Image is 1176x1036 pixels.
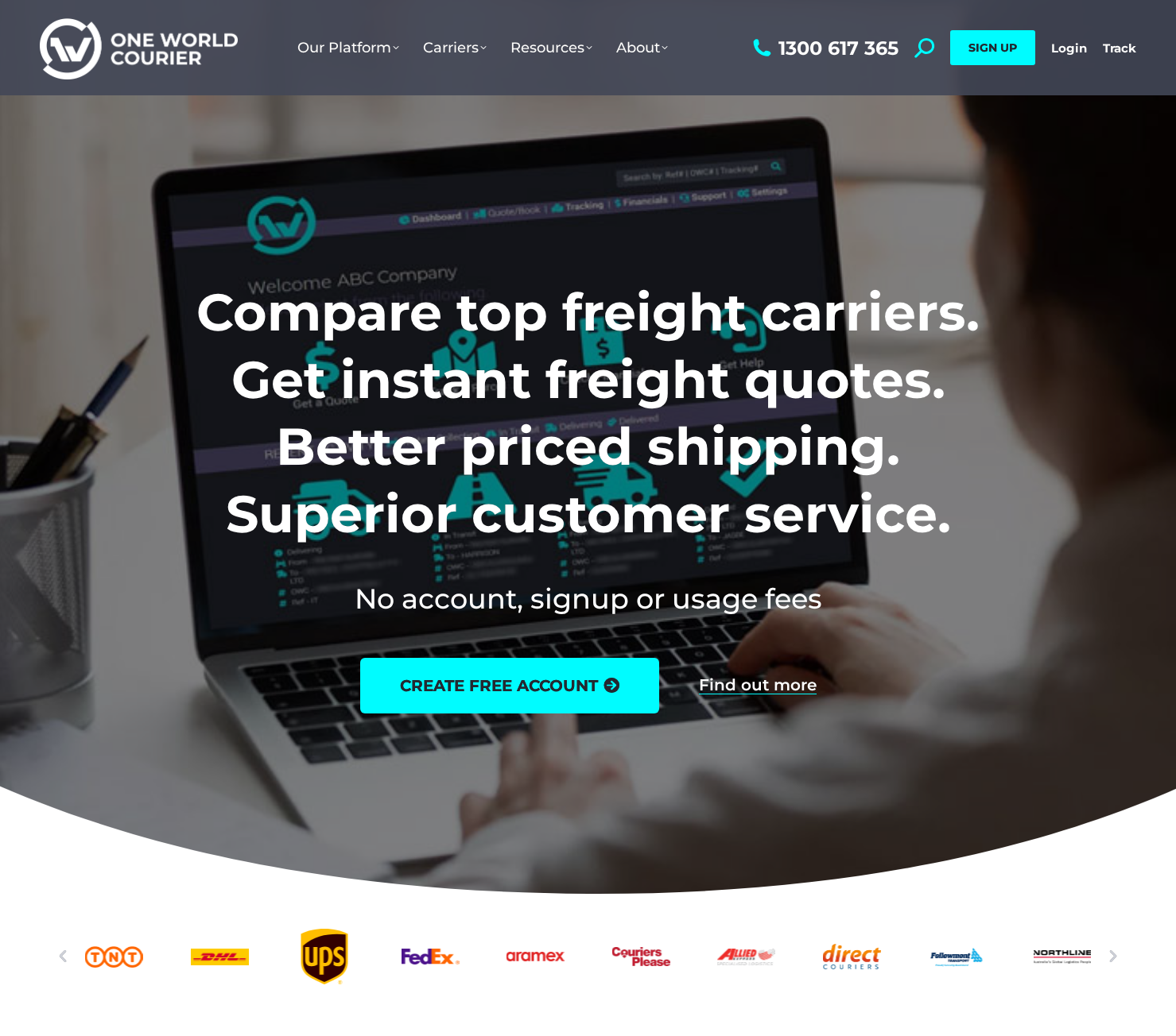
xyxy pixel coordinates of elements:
[616,39,668,56] span: About
[296,929,354,984] div: 4 / 25
[1103,41,1136,56] a: Track
[1033,929,1091,984] a: Northline logo
[1051,41,1087,56] a: Login
[85,929,1091,984] div: Slides
[85,929,143,984] a: TNT logo Australian freight company
[423,39,487,56] span: Carriers
[499,23,604,72] a: Resources
[749,38,898,58] a: 1300 617 365
[611,929,670,984] a: Couriers Please logo
[40,16,238,80] img: One World Courier
[401,929,459,984] a: FedEx logo
[699,677,817,694] a: Find out more
[91,279,1085,547] h1: Compare top freight carriers. Get instant freight quotes. Better priced shipping. Superior custom...
[822,929,880,984] div: 9 / 25
[510,39,592,56] span: Resources
[401,929,459,984] div: 5 / 25
[928,929,986,984] div: 10 / 25
[296,929,354,984] a: UPS logo
[822,929,880,984] a: Direct Couriers logo
[968,41,1017,55] span: SIGN UP
[1033,929,1091,984] div: 11 / 25
[360,658,659,713] a: create free account
[611,929,670,984] div: 7 / 25
[506,929,565,984] a: Aramex_logo
[297,39,399,56] span: Our Platform
[717,929,775,984] a: Allied Express logo
[411,23,499,72] a: Carriers
[91,579,1085,618] h2: No account, signup or usage fees
[285,23,411,72] a: Our Platform
[604,23,680,72] a: About
[506,929,565,984] div: 6 / 25
[928,929,986,984] a: Followmont transoirt web logo
[950,30,1035,65] a: SIGN UP
[190,929,248,984] div: 3 / 25
[717,929,775,984] div: 8 / 25
[190,929,248,984] a: DHl logo
[85,929,143,984] div: 2 / 25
